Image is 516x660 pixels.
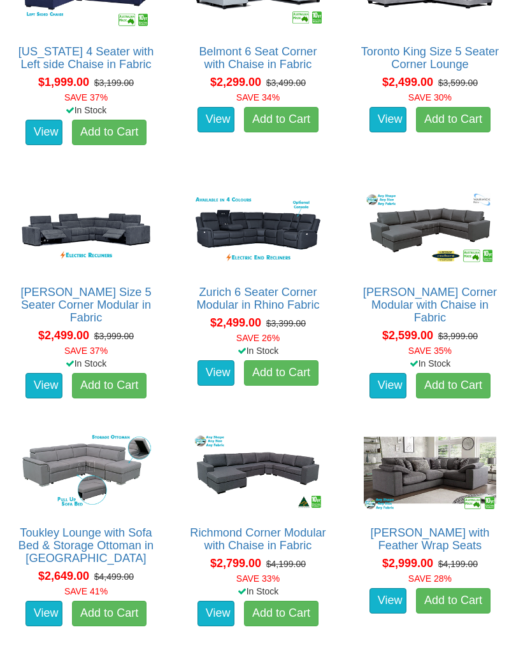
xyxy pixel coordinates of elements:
[38,329,89,342] span: $2,499.00
[25,601,62,626] a: View
[361,187,499,273] img: Morton Corner Modular with Chaise in Fabric
[369,107,406,132] a: View
[210,557,261,570] span: $2,799.00
[197,360,234,386] a: View
[438,331,478,341] del: $3,999.00
[382,329,433,342] span: $2,599.00
[196,286,319,311] a: Zurich 6 Seater Corner Modular in Rhino Fabric
[244,601,319,626] a: Add to Cart
[210,76,261,88] span: $2,299.00
[199,45,317,71] a: Belmont 6 Seat Corner with Chaise in Fabric
[382,557,433,570] span: $2,999.00
[408,573,452,584] font: SAVE 28%
[197,601,234,626] a: View
[369,588,406,614] a: View
[438,78,478,88] del: $3,599.00
[416,107,491,132] a: Add to Cart
[266,559,306,569] del: $4,199.00
[189,428,327,514] img: Richmond Corner Modular with Chaise in Fabric
[64,346,108,356] font: SAVE 37%
[416,588,491,614] a: Add to Cart
[244,360,319,386] a: Add to Cart
[210,316,261,329] span: $2,499.00
[382,76,433,88] span: $2,499.00
[94,331,134,341] del: $3,999.00
[17,187,155,273] img: Marlow King Size 5 Seater Corner Modular in Fabric
[438,559,478,569] del: $4,199.00
[18,526,154,565] a: Toukley Lounge with Sofa Bed & Storage Ottoman in [GEOGRAPHIC_DATA]
[416,373,491,398] a: Add to Cart
[72,120,147,145] a: Add to Cart
[370,526,489,552] a: [PERSON_NAME] with Feather Wrap Seats
[179,585,337,598] div: In Stock
[189,187,327,273] img: Zurich 6 Seater Corner Modular in Rhino Fabric
[72,373,147,398] a: Add to Cart
[64,92,108,102] font: SAVE 37%
[94,78,134,88] del: $3,199.00
[361,428,499,514] img: Erika Corner with Feather Wrap Seats
[179,344,337,357] div: In Stock
[94,572,134,582] del: $4,499.00
[38,76,89,88] span: $1,999.00
[38,570,89,582] span: $2,649.00
[197,107,234,132] a: View
[18,45,154,71] a: [US_STATE] 4 Seater with Left side Chaise in Fabric
[7,104,165,116] div: In Stock
[72,601,147,626] a: Add to Cart
[236,573,280,584] font: SAVE 33%
[363,286,497,324] a: [PERSON_NAME] Corner Modular with Chaise in Fabric
[25,120,62,145] a: View
[236,92,280,102] font: SAVE 34%
[244,107,319,132] a: Add to Cart
[25,373,62,398] a: View
[266,318,306,328] del: $3,399.00
[64,586,108,596] font: SAVE 41%
[236,333,280,343] font: SAVE 26%
[369,373,406,398] a: View
[17,428,155,514] img: Toukley Lounge with Sofa Bed & Storage Ottoman in Fabric
[408,346,452,356] font: SAVE 35%
[408,92,452,102] font: SAVE 30%
[361,45,499,71] a: Toronto King Size 5 Seater Corner Lounge
[266,78,306,88] del: $3,499.00
[190,526,326,552] a: Richmond Corner Modular with Chaise in Fabric
[351,357,509,370] div: In Stock
[20,286,151,324] a: [PERSON_NAME] Size 5 Seater Corner Modular in Fabric
[7,357,165,370] div: In Stock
